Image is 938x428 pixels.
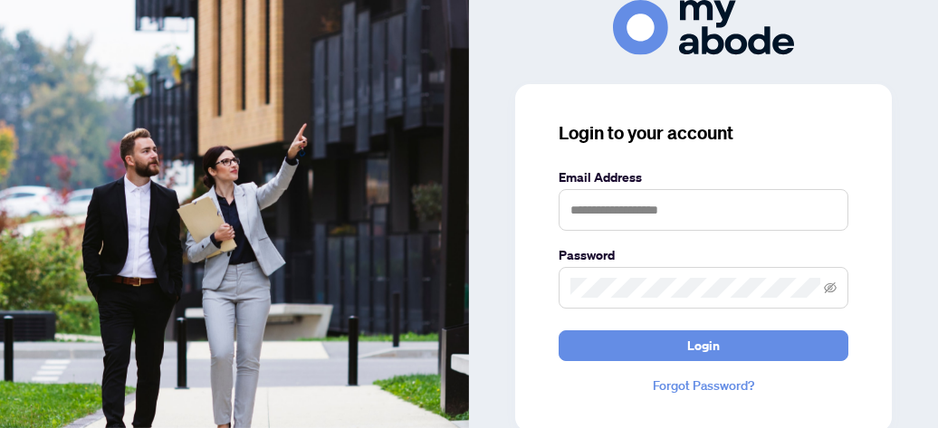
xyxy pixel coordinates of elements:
span: eye-invisible [824,281,837,294]
span: Login [687,331,720,360]
button: Login [559,330,848,361]
label: Password [559,245,848,265]
label: Email Address [559,167,848,187]
h3: Login to your account [559,120,848,146]
a: Forgot Password? [559,376,848,395]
